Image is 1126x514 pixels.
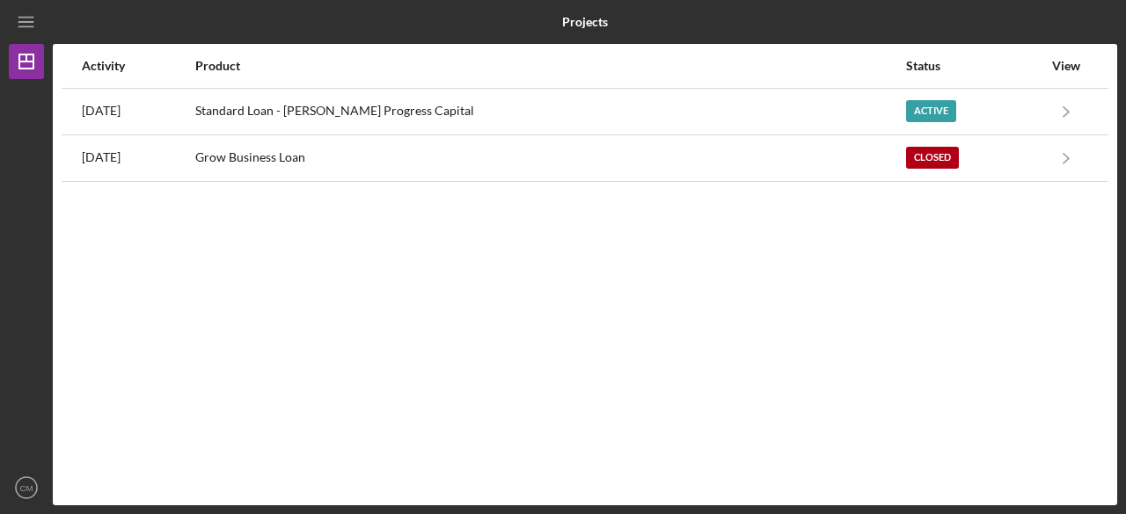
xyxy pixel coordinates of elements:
[195,59,904,73] div: Product
[562,15,608,29] b: Projects
[82,59,194,73] div: Activity
[20,483,33,493] text: CM
[906,147,959,169] div: Closed
[82,104,121,118] time: 2025-07-08 06:56
[906,59,1042,73] div: Status
[1044,59,1088,73] div: View
[82,150,121,164] time: 2025-06-25 16:02
[906,100,956,122] div: Active
[195,90,904,134] div: Standard Loan - [PERSON_NAME] Progress Capital
[195,136,904,180] div: Grow Business Loan
[9,470,44,505] button: CM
